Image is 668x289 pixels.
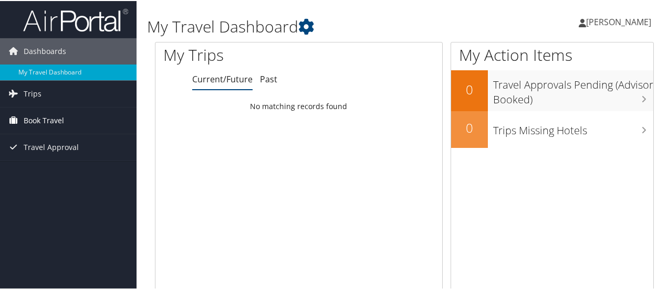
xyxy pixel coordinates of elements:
[451,69,653,110] a: 0Travel Approvals Pending (Advisor Booked)
[451,43,653,65] h1: My Action Items
[24,106,64,133] span: Book Travel
[493,71,653,106] h3: Travel Approvals Pending (Advisor Booked)
[493,117,653,137] h3: Trips Missing Hotels
[147,15,490,37] h1: My Travel Dashboard
[155,96,442,115] td: No matching records found
[192,72,253,84] a: Current/Future
[23,7,128,31] img: airportal-logo.png
[24,80,41,106] span: Trips
[24,37,66,63] span: Dashboards
[260,72,277,84] a: Past
[586,15,651,27] span: [PERSON_NAME]
[451,80,488,98] h2: 0
[24,133,79,159] span: Travel Approval
[451,110,653,147] a: 0Trips Missing Hotels
[579,5,662,37] a: [PERSON_NAME]
[451,118,488,136] h2: 0
[163,43,315,65] h1: My Trips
